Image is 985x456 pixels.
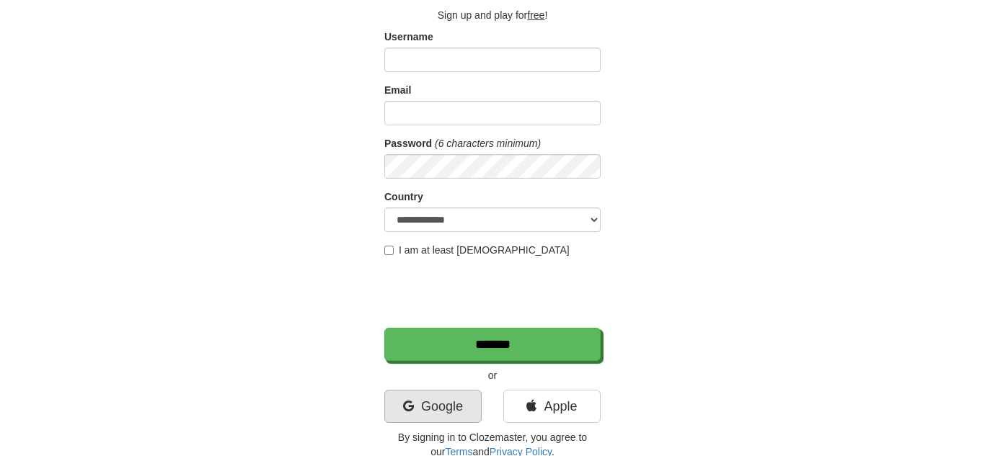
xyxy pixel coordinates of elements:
p: or [384,368,601,383]
p: Sign up and play for ! [384,8,601,22]
a: Apple [503,390,601,423]
label: Password [384,136,432,151]
a: Google [384,390,482,423]
label: Email [384,83,411,97]
label: Country [384,189,423,204]
em: (6 characters minimum) [435,138,541,149]
u: free [527,9,544,21]
input: I am at least [DEMOGRAPHIC_DATA] [384,246,394,255]
iframe: reCAPTCHA [384,264,604,321]
label: I am at least [DEMOGRAPHIC_DATA] [384,243,570,257]
label: Username [384,30,433,44]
